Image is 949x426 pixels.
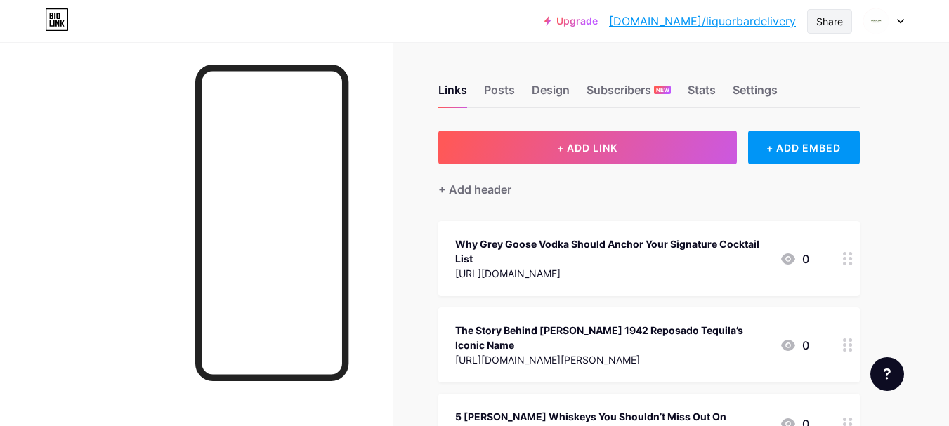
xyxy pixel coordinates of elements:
[748,131,860,164] div: + ADD EMBED
[484,81,515,107] div: Posts
[587,81,671,107] div: Subscribers
[455,266,768,281] div: [URL][DOMAIN_NAME]
[557,142,617,154] span: + ADD LINK
[438,181,511,198] div: + Add header
[863,8,889,34] img: liquorbardelivery
[455,352,768,367] div: [URL][DOMAIN_NAME][PERSON_NAME]
[780,251,809,267] div: 0
[455,323,768,352] div: The Story Behind [PERSON_NAME] 1942 Reposado Tequila’s Iconic Name
[656,86,669,94] span: NEW
[455,237,768,266] div: Why Grey Goose Vodka Should Anchor Your Signature Cocktail List
[438,81,467,107] div: Links
[455,409,726,424] div: 5 [PERSON_NAME] Whiskeys You Shouldn’t Miss Out On
[688,81,716,107] div: Stats
[438,131,737,164] button: + ADD LINK
[609,13,796,29] a: [DOMAIN_NAME]/liquorbardelivery
[780,337,809,354] div: 0
[816,14,843,29] div: Share
[532,81,570,107] div: Design
[544,15,598,27] a: Upgrade
[733,81,778,107] div: Settings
